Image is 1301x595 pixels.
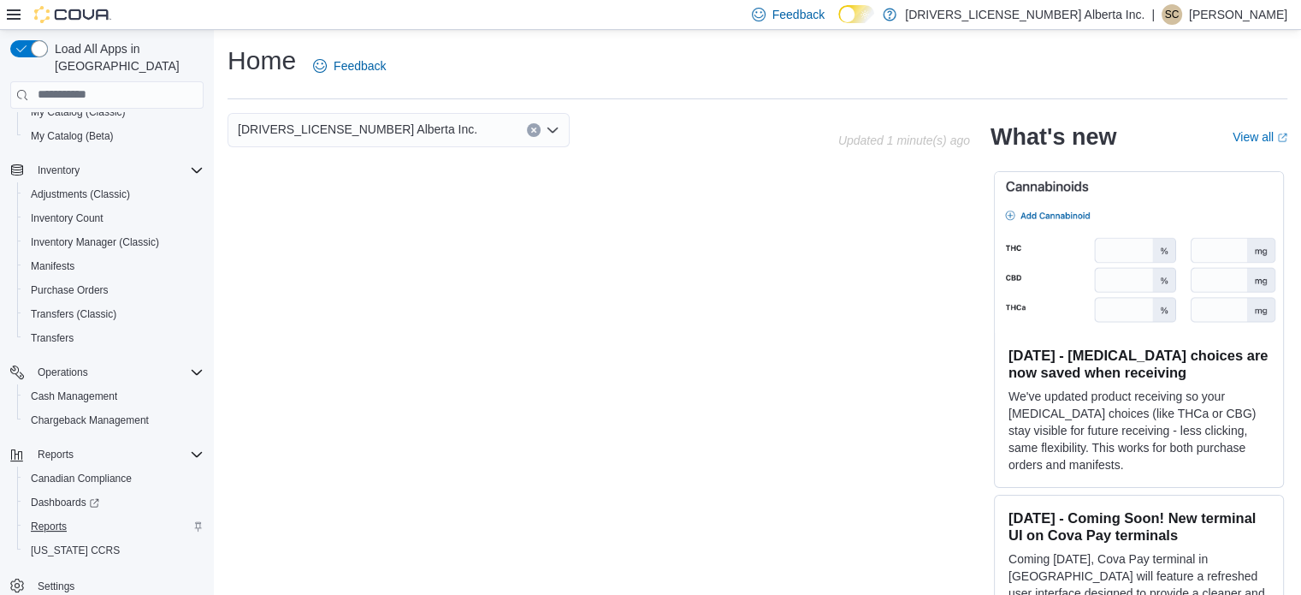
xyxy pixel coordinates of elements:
button: Operations [3,360,210,384]
button: Reports [31,444,80,465]
span: Adjustments (Classic) [24,184,204,205]
p: Updated 1 minute(s) ago [838,134,970,147]
span: SC [1165,4,1180,25]
button: Operations [31,362,95,383]
button: Manifests [17,254,210,278]
a: View allExternal link [1233,130,1287,144]
a: Adjustments (Classic) [24,184,137,205]
button: Transfers (Classic) [17,302,210,326]
span: Cash Management [31,390,117,403]
button: Chargeback Management [17,408,210,432]
button: My Catalog (Classic) [17,100,210,124]
span: Adjustments (Classic) [31,187,130,201]
span: Reports [31,520,67,533]
span: Washington CCRS [24,540,204,561]
button: Clear input [527,123,541,137]
span: Reports [24,516,204,537]
h3: [DATE] - [MEDICAL_DATA] choices are now saved when receiving [1008,347,1269,381]
button: Open list of options [546,123,559,137]
span: Canadian Compliance [24,468,204,489]
span: [US_STATE] CCRS [31,544,120,557]
span: Settings [38,580,74,593]
span: Inventory Manager (Classic) [31,235,159,249]
a: Chargeback Management [24,410,156,431]
a: Transfers (Classic) [24,304,123,324]
button: [US_STATE] CCRS [17,538,210,562]
span: Load All Apps in [GEOGRAPHIC_DATA] [48,40,204,74]
a: Cash Management [24,386,124,407]
span: Reports [31,444,204,465]
button: My Catalog (Beta) [17,124,210,148]
span: Transfers [24,328,204,348]
button: Reports [3,443,210,467]
a: Inventory Manager (Classic) [24,232,166,253]
button: Purchase Orders [17,278,210,302]
a: Inventory Count [24,208,110,229]
button: Transfers [17,326,210,350]
a: My Catalog (Classic) [24,102,133,122]
img: Cova [34,6,111,23]
h3: [DATE] - Coming Soon! New terminal UI on Cova Pay terminals [1008,509,1269,544]
span: Operations [31,362,204,383]
button: Adjustments (Classic) [17,182,210,206]
span: Manifests [31,259,74,273]
span: Transfers (Classic) [24,304,204,324]
a: Purchase Orders [24,280,115,300]
span: Inventory Count [31,211,103,225]
h2: What's new [991,123,1116,151]
span: Feedback [772,6,825,23]
span: Inventory Manager (Classic) [24,232,204,253]
span: My Catalog (Beta) [31,129,114,143]
span: Operations [38,366,88,379]
span: Purchase Orders [31,283,109,297]
span: Dashboards [24,492,204,513]
a: Canadian Compliance [24,468,139,489]
a: Reports [24,516,74,537]
button: Cash Management [17,384,210,408]
a: Dashboards [24,492,106,513]
p: [DRIVERS_LICENSE_NUMBER] Alberta Inc. [905,4,1144,25]
button: Inventory Manager (Classic) [17,230,210,254]
span: [DRIVERS_LICENSE_NUMBER] Alberta Inc. [238,119,477,140]
span: Transfers (Classic) [31,307,116,321]
p: [PERSON_NAME] [1189,4,1287,25]
span: Cash Management [24,386,204,407]
p: We've updated product receiving so your [MEDICAL_DATA] choices (like THCa or CBG) stay visible fo... [1008,388,1269,473]
h1: Home [228,44,296,78]
a: Feedback [306,49,393,83]
span: Dashboards [31,496,99,509]
a: Transfers [24,328,80,348]
span: Feedback [334,57,386,74]
span: Chargeback Management [31,414,149,427]
span: Chargeback Management [24,410,204,431]
a: Manifests [24,256,81,277]
span: My Catalog (Classic) [24,102,204,122]
a: Dashboards [17,491,210,515]
button: Inventory [3,158,210,182]
button: Reports [17,515,210,538]
span: Transfers [31,331,74,345]
span: Inventory [38,164,80,177]
span: My Catalog (Classic) [31,105,126,119]
span: Purchase Orders [24,280,204,300]
span: Inventory Count [24,208,204,229]
span: Inventory [31,160,204,181]
button: Inventory [31,160,86,181]
a: [US_STATE] CCRS [24,540,127,561]
p: | [1151,4,1155,25]
span: Manifests [24,256,204,277]
span: My Catalog (Beta) [24,126,204,146]
button: Canadian Compliance [17,467,210,491]
a: My Catalog (Beta) [24,126,121,146]
span: Canadian Compliance [31,472,132,485]
div: Shelley Crossman [1162,4,1182,25]
input: Dark Mode [838,5,874,23]
button: Inventory Count [17,206,210,230]
span: Reports [38,448,74,461]
svg: External link [1277,133,1287,143]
